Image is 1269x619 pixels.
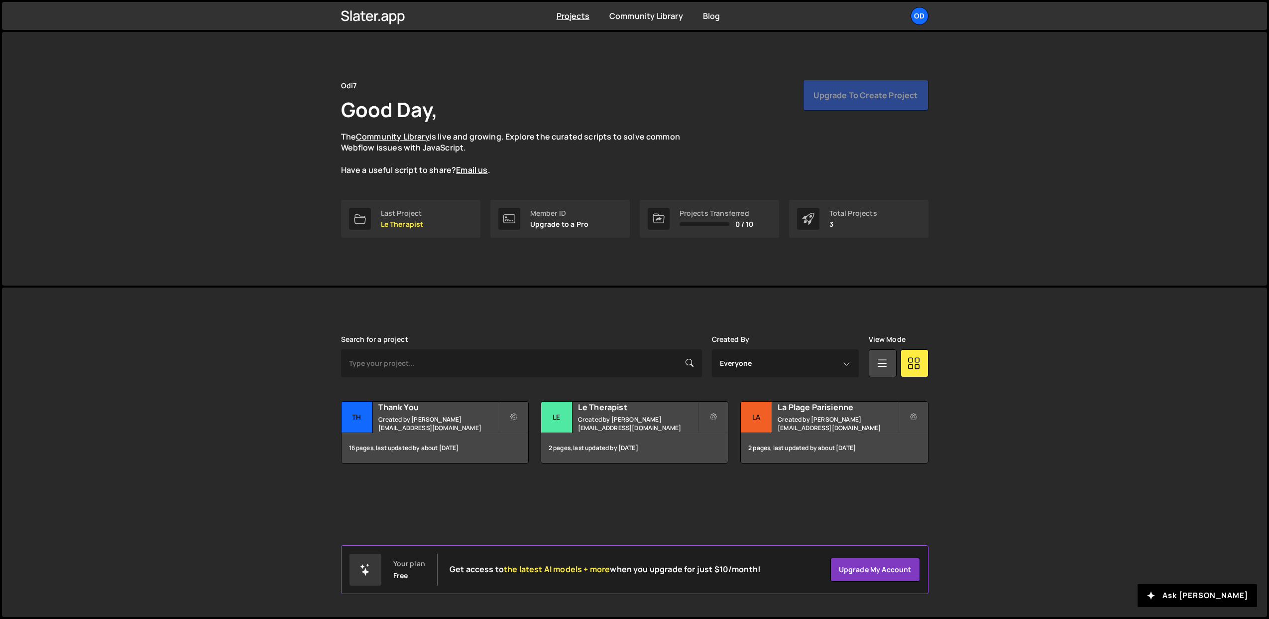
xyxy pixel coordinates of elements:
[341,200,480,238] a: Last Project Le Therapist
[504,564,610,575] span: the latest AI models + more
[530,220,589,228] p: Upgrade to a Pro
[1138,584,1257,607] button: Ask [PERSON_NAME]
[557,10,589,21] a: Projects
[341,131,699,176] p: The is live and growing. Explore the curated scripts to solve common Webflow issues with JavaScri...
[393,572,408,580] div: Free
[778,415,898,432] small: Created by [PERSON_NAME][EMAIL_ADDRESS][DOMAIN_NAME]
[703,10,720,21] a: Blog
[341,80,357,92] div: Odi7
[741,402,772,433] div: La
[609,10,683,21] a: Community Library
[712,335,750,343] label: Created By
[450,565,761,574] h2: Get access to when you upgrade for just $10/month!
[381,220,424,228] p: Le Therapist
[741,433,927,463] div: 2 pages, last updated by about [DATE]
[911,7,928,25] a: Od
[541,433,728,463] div: 2 pages, last updated by [DATE]
[541,402,573,433] div: Le
[829,220,877,228] p: 3
[341,96,438,123] h1: Good Day,
[680,209,754,217] div: Projects Transferred
[341,335,408,343] label: Search for a project
[378,415,498,432] small: Created by [PERSON_NAME][EMAIL_ADDRESS][DOMAIN_NAME]
[341,349,702,377] input: Type your project...
[356,131,430,142] a: Community Library
[530,209,589,217] div: Member ID
[456,164,487,175] a: Email us
[378,402,498,413] h2: Thank You
[740,401,928,464] a: La La Plage Parisienne Created by [PERSON_NAME][EMAIL_ADDRESS][DOMAIN_NAME] 2 pages, last updated...
[830,558,920,582] a: Upgrade my account
[829,209,877,217] div: Total Projects
[735,220,754,228] span: 0 / 10
[342,402,373,433] div: Th
[578,402,698,413] h2: Le Therapist
[578,415,698,432] small: Created by [PERSON_NAME][EMAIL_ADDRESS][DOMAIN_NAME]
[381,209,424,217] div: Last Project
[869,335,906,343] label: View Mode
[778,402,898,413] h2: La Plage Parisienne
[393,560,425,568] div: Your plan
[341,401,529,464] a: Th Thank You Created by [PERSON_NAME][EMAIL_ADDRESS][DOMAIN_NAME] 16 pages, last updated by about...
[342,433,528,463] div: 16 pages, last updated by about [DATE]
[541,401,728,464] a: Le Le Therapist Created by [PERSON_NAME][EMAIL_ADDRESS][DOMAIN_NAME] 2 pages, last updated by [DATE]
